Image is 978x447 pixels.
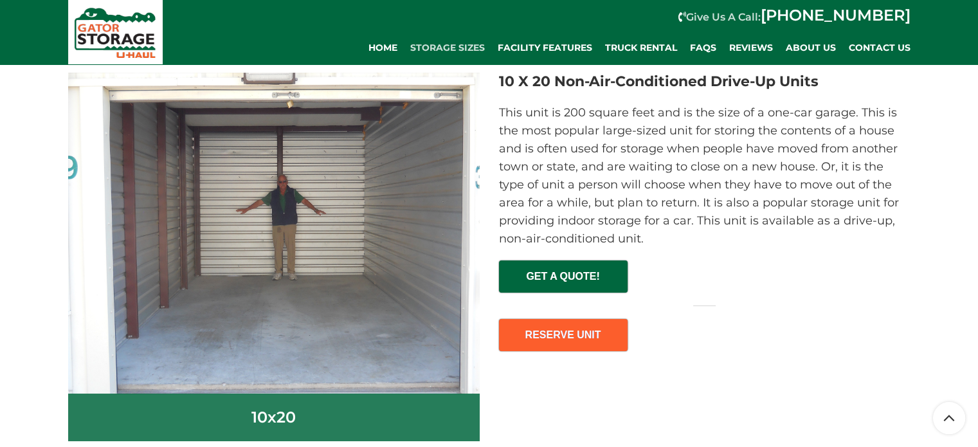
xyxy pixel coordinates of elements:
a: FAQs [684,35,723,61]
a: Truck Rental [599,35,684,61]
a: About Us [779,35,842,61]
span: REVIEWS [729,42,773,53]
img: 10-x-20-Xresize [68,73,480,394]
a: Scroll to top button [933,402,965,434]
span: About Us [786,42,836,53]
span: FAQs [690,42,716,53]
span: Facility Features [498,42,592,53]
span: Contact Us [849,42,910,53]
span: Home [368,42,397,53]
a: Home [362,35,404,61]
a: [PHONE_NUMBER] [761,6,910,24]
div: Main navigation [169,35,917,61]
a: Contact Us [842,35,917,61]
span: Storage Sizes [410,42,485,53]
h2: 10x20 [68,394,480,441]
span: RESERVE UNIT [500,320,626,340]
a: REVIEWS [723,35,779,61]
a: Storage Sizes [404,35,491,61]
h3: 10 X 20 Non-Air-Conditioned Drive-Up Units [499,73,910,91]
span: Truck Rental [605,42,677,53]
a: RESERVE UNIT [499,319,628,351]
a: Facility Features [491,35,599,61]
strong: Give Us A Call: [686,11,910,23]
p: This unit is 200 square feet and is the size of a one-car garage. This is the most popular large-... [499,104,910,248]
span: GET A QUOTE! [500,262,626,282]
a: GET A QUOTE! [499,260,628,293]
